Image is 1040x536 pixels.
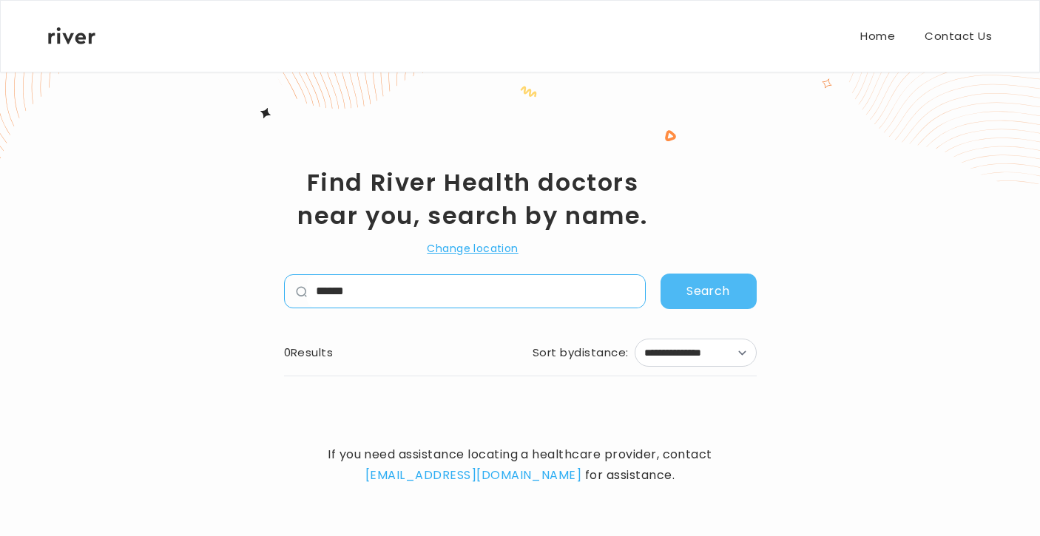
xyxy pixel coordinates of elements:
a: [EMAIL_ADDRESS][DOMAIN_NAME] [365,467,581,484]
div: Sort by : [533,342,629,363]
button: Change location [427,240,518,257]
span: distance [574,342,626,363]
a: Home [860,26,895,47]
div: 0 Results [284,342,334,363]
input: name [307,275,645,308]
span: If you need assistance locating a healthcare provider, contact for assistance. [284,444,757,486]
button: Search [661,274,757,309]
h1: Find River Health doctors near you, search by name. [284,166,662,232]
a: Contact Us [925,26,992,47]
